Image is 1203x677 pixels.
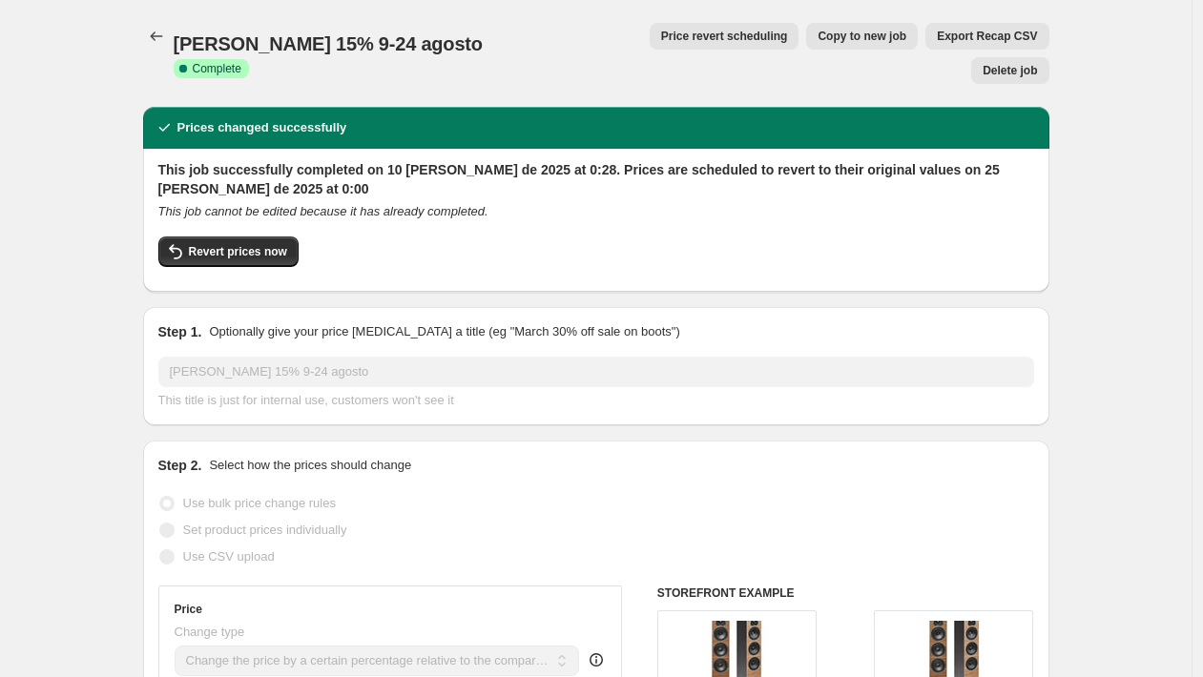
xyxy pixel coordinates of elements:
h2: Step 2. [158,456,202,475]
span: Change type [175,625,245,639]
h3: Price [175,602,202,617]
button: Delete job [971,57,1048,84]
button: Price revert scheduling [650,23,799,50]
span: This title is just for internal use, customers won't see it [158,393,454,407]
h2: This job successfully completed on 10 [PERSON_NAME] de 2025 at 0:28. Prices are scheduled to reve... [158,160,1034,198]
p: Optionally give your price [MEDICAL_DATA] a title (eg "March 30% off sale on boots") [209,322,679,341]
button: Price change jobs [143,23,170,50]
span: Delete job [983,63,1037,78]
span: Complete [193,61,241,76]
span: Revert prices now [189,244,287,259]
span: Export Recap CSV [937,29,1037,44]
span: Use bulk price change rules [183,496,336,510]
span: [PERSON_NAME] 15% 9-24 agosto [174,33,483,54]
span: Use CSV upload [183,549,275,564]
h2: Prices changed successfully [177,118,347,137]
p: Select how the prices should change [209,456,411,475]
button: Copy to new job [806,23,918,50]
span: Price revert scheduling [661,29,788,44]
button: Export Recap CSV [925,23,1048,50]
div: help [587,650,606,669]
h2: Step 1. [158,322,202,341]
span: Copy to new job [818,29,906,44]
i: This job cannot be edited because it has already completed. [158,204,488,218]
button: Revert prices now [158,236,299,267]
span: Set product prices individually [183,523,347,537]
h6: STOREFRONT EXAMPLE [657,585,1034,601]
input: 30% off holiday sale [158,357,1034,387]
